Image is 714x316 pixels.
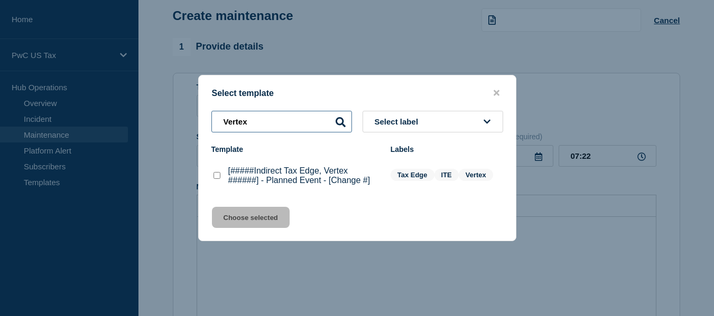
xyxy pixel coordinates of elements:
span: ITE [434,169,459,181]
div: Select template [199,88,516,98]
input: Search templates & labels [211,111,352,132]
input: [#####Indirect Tax Edge, Vertex ######] - Planned Event - [Change #] checkbox [214,172,220,179]
div: Labels [391,145,503,154]
div: Template [211,145,380,154]
span: Tax Edge [391,169,434,181]
button: Select label [363,111,503,132]
button: close button [490,88,503,98]
span: Vertex [459,169,493,181]
span: Select label [375,117,423,126]
button: Choose selected [212,207,290,228]
p: [#####Indirect Tax Edge, Vertex ######] - Planned Event - [Change #] [228,166,380,185]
